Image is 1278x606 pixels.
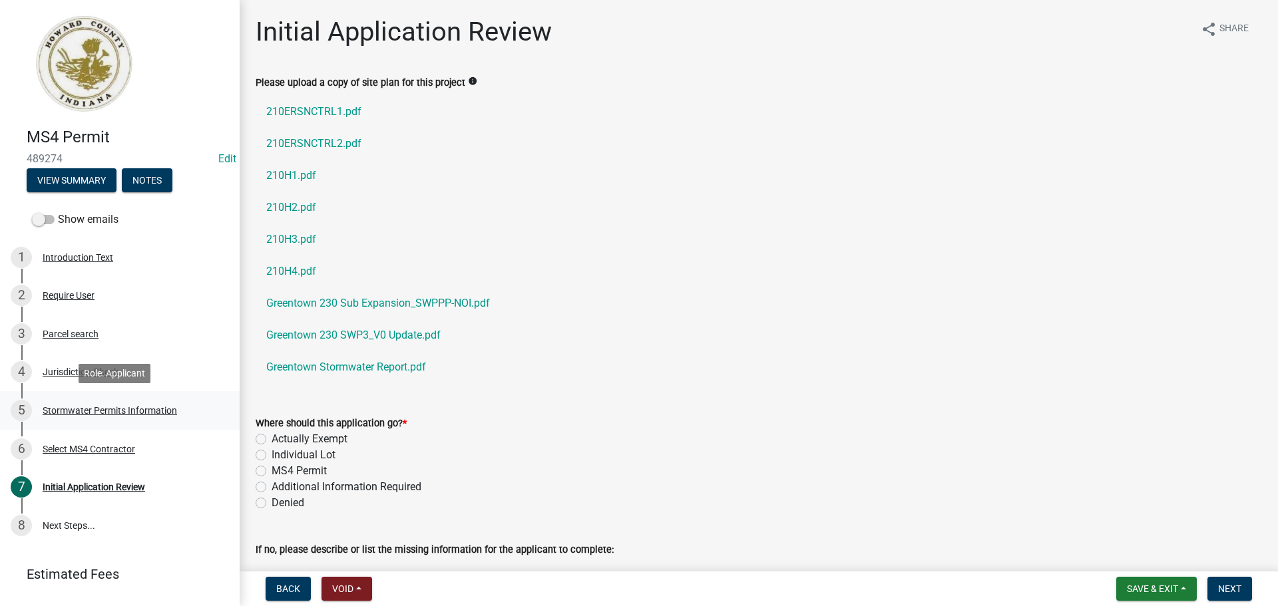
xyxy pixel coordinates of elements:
div: 7 [11,476,32,498]
a: 210ERSNCTRL2.pdf [256,128,1262,160]
label: Please upload a copy of site plan for this project [256,78,465,88]
button: shareShare [1190,16,1259,42]
span: 489274 [27,152,213,165]
button: Save & Exit [1116,577,1197,601]
div: Introduction Text [43,253,113,262]
div: 4 [11,361,32,382]
div: Select MS4 Contractor [43,444,135,454]
button: Void [321,577,372,601]
div: Role: Applicant [79,364,150,383]
span: Next [1218,583,1241,594]
label: MS4 Permit [272,463,327,479]
wm-modal-confirm: Notes [122,176,172,186]
div: 3 [11,323,32,345]
div: Parcel search [43,329,99,339]
div: 2 [11,285,32,306]
a: Edit [218,152,236,165]
a: 210H2.pdf [256,192,1262,224]
a: 210H4.pdf [256,255,1262,287]
a: 210ERSNCTRL1.pdf [256,96,1262,128]
div: Initial Application Review [43,482,145,492]
div: 6 [11,438,32,460]
div: 1 [11,247,32,268]
div: Stormwater Permits Information [43,406,177,415]
label: Actually Exempt [272,431,347,447]
button: Notes [122,168,172,192]
span: Void [332,583,353,594]
label: Show emails [32,212,118,227]
h1: Initial Application Review [256,16,552,48]
div: 8 [11,515,32,536]
wm-modal-confirm: Summary [27,176,116,186]
i: share [1201,21,1217,37]
button: View Summary [27,168,116,192]
a: 210H1.pdf [256,160,1262,192]
a: Estimated Fees [11,561,218,587]
label: Denied [272,495,304,511]
span: Share [1219,21,1249,37]
h4: MS4 Permit [27,128,229,147]
a: Greentown 230 SWP3_V0 Update.pdf [256,319,1262,351]
a: Greentown 230 Sub Expansion_SWPPP-NOI.pdf [256,287,1262,319]
div: Jurisdiction Check [43,367,118,377]
button: Back [266,577,311,601]
wm-modal-confirm: Edit Application Number [218,152,236,165]
span: Save & Exit [1127,583,1178,594]
span: Back [276,583,300,594]
button: Next [1207,577,1252,601]
label: Where should this application go? [256,419,407,428]
label: Individual Lot [272,447,335,463]
i: info [468,76,477,86]
div: Require User [43,291,95,300]
img: Howard County, Indiana [27,14,140,114]
a: 210H3.pdf [256,224,1262,255]
a: Greentown Stormwater Report.pdf [256,351,1262,383]
label: If no, please describe or list the missing information for the applicant to complete: [256,545,614,555]
div: 5 [11,400,32,421]
label: Additional Information Required [272,479,421,495]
